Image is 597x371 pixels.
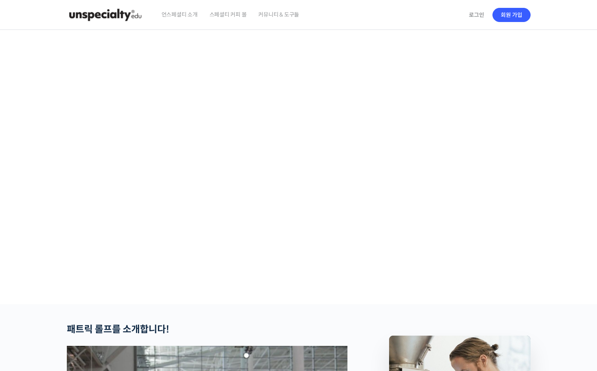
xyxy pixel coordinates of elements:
[67,324,347,335] h2: 패트릭 롤프를 소개합니다!
[464,6,489,24] a: 로그인
[492,8,531,22] a: 회원 가입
